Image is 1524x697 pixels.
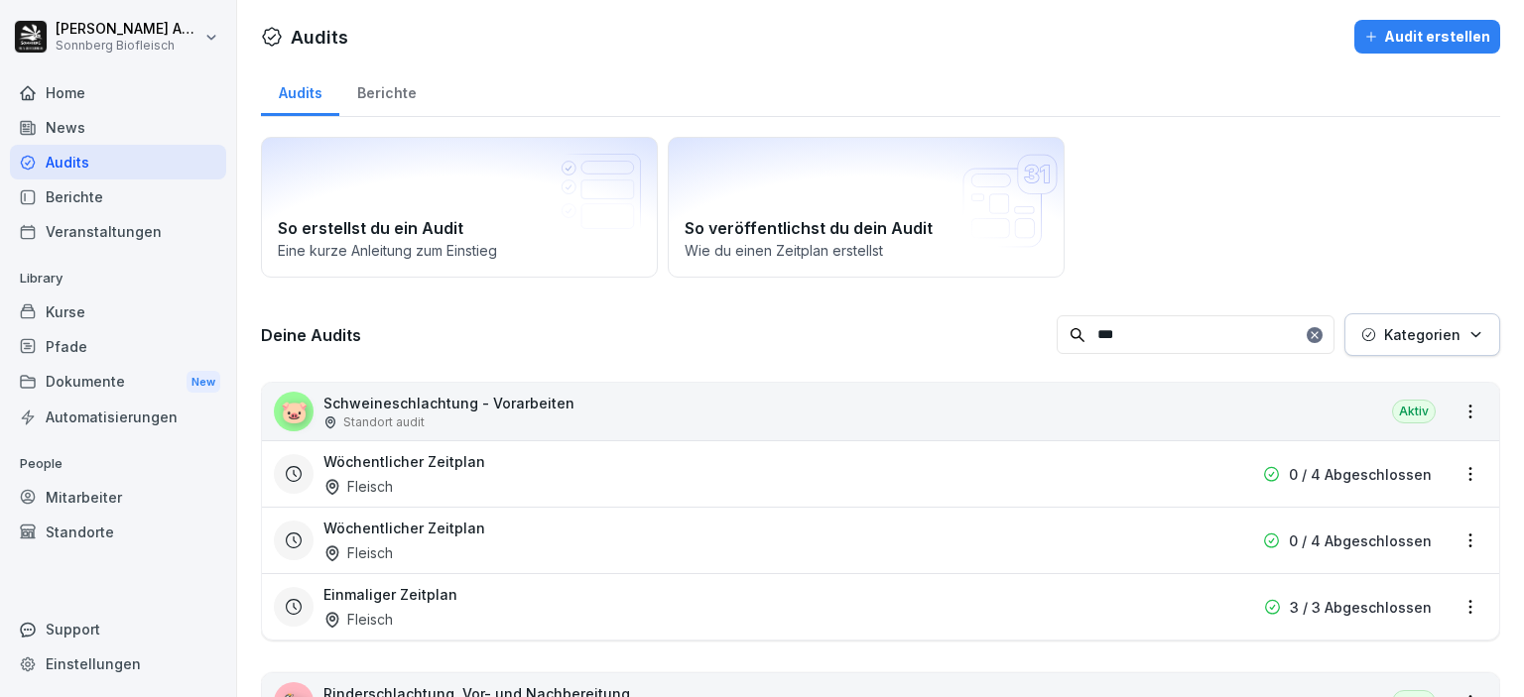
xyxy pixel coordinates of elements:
p: Wie du einen Zeitplan erstellst [685,240,1048,261]
a: Berichte [339,65,434,116]
p: People [10,448,226,480]
a: So veröffentlichst du dein AuditWie du einen Zeitplan erstellst [668,137,1065,278]
button: Audit erstellen [1354,20,1500,54]
div: Fleisch [323,609,393,630]
a: Audits [10,145,226,179]
a: Home [10,75,226,110]
a: Einstellungen [10,646,226,681]
a: Automatisierungen [10,400,226,434]
div: Support [10,612,226,646]
h3: Wöchentlicher Zeitplan [323,518,485,538]
a: Standorte [10,515,226,549]
a: So erstellst du ein AuditEine kurze Anleitung zum Einstieg [261,137,658,278]
div: New [187,371,220,394]
button: Kategorien [1344,313,1500,356]
div: Aktiv [1392,400,1436,423]
p: Sonnberg Biofleisch [56,39,200,53]
h2: So erstellst du ein Audit [278,216,641,240]
p: Standort audit [343,413,425,431]
a: Mitarbeiter [10,480,226,515]
a: Audits [261,65,339,116]
p: Library [10,263,226,294]
p: 3 / 3 Abgeschlossen [1290,597,1432,618]
p: 0 / 4 Abgeschlossen [1289,530,1432,551]
div: 🐷 [274,392,314,431]
p: Kategorien [1384,324,1460,345]
h3: Einmaliger Zeitplan [323,584,457,605]
p: [PERSON_NAME] Anibas [56,21,200,38]
p: Eine kurze Anleitung zum Einstieg [278,240,641,261]
h1: Audits [291,24,348,51]
a: DokumenteNew [10,364,226,401]
h3: Deine Audits [261,324,1047,346]
div: Audit erstellen [1364,26,1490,48]
a: News [10,110,226,145]
p: Schweineschlachtung - Vorarbeiten [323,393,574,413]
div: Fleisch [323,542,393,563]
div: Fleisch [323,476,393,497]
a: Pfade [10,329,226,364]
h3: Wöchentlicher Zeitplan [323,451,485,472]
h2: So veröffentlichst du dein Audit [685,216,1048,240]
a: Veranstaltungen [10,214,226,249]
a: Kurse [10,294,226,329]
div: Dokumente [10,364,226,401]
p: 0 / 4 Abgeschlossen [1289,464,1432,485]
a: Berichte [10,179,226,214]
